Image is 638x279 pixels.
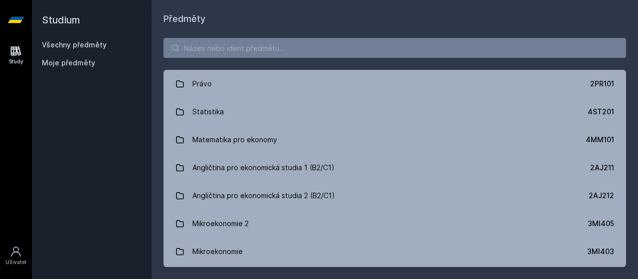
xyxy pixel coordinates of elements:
[2,40,30,70] a: Study
[9,58,23,65] div: Study
[2,241,30,271] a: Uživatel
[163,98,626,126] a: Statistika 4ST201
[586,135,614,145] div: 4MM101
[163,154,626,182] a: Angličtina pro ekonomická studia 1 (B2/C1) 2AJ211
[163,70,626,98] a: Právo 2PR101
[163,210,626,238] a: Mikroekonomie 2 3MI405
[588,219,614,229] div: 3MI405
[192,130,277,150] div: Matematika pro ekonomy
[42,58,95,68] span: Moje předměty
[163,126,626,154] a: Matematika pro ekonomy 4MM101
[590,163,614,173] div: 2AJ211
[192,102,224,122] div: Statistika
[192,74,212,94] div: Právo
[192,242,243,262] div: Mikroekonomie
[590,79,614,89] div: 2PR101
[5,259,26,266] div: Uživatel
[192,214,249,234] div: Mikroekonomie 2
[163,182,626,210] a: Angličtina pro ekonomická studia 2 (B2/C1) 2AJ212
[588,107,614,117] div: 4ST201
[163,238,626,266] a: Mikroekonomie 3MI403
[192,158,334,178] div: Angličtina pro ekonomická studia 1 (B2/C1)
[589,191,614,201] div: 2AJ212
[192,186,335,206] div: Angličtina pro ekonomická studia 2 (B2/C1)
[42,40,107,49] a: Všechny předměty
[587,247,614,257] div: 3MI403
[163,12,626,26] h1: Předměty
[163,38,626,58] input: Název nebo ident předmětu…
